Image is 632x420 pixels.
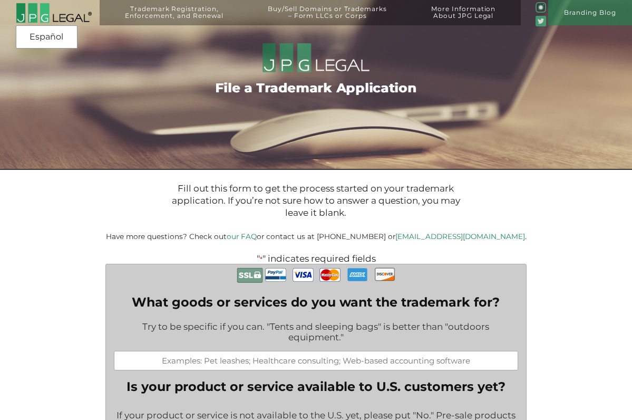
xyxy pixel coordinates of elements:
a: our FAQ [227,232,257,241]
small: Have more questions? Check out or contact us at [PHONE_NUMBER] or . [106,232,527,241]
img: Visa [293,264,314,285]
img: Secure Payment with SSL [237,264,263,286]
input: Examples: Pet leashes; Healthcare consulting; Web-based accounting software [114,351,518,370]
a: Español [19,27,74,46]
img: AmEx [347,264,368,285]
img: Discover [374,264,395,284]
a: Buy/Sell Domains or Trademarks– Form LLCs or Corps [249,5,406,31]
legend: Is your product or service available to U.S. customers yet? [127,379,505,394]
img: 2016-logo-black-letters-3-r.png [16,3,92,23]
img: MasterCard [319,264,341,285]
a: [EMAIL_ADDRESS][DOMAIN_NAME] [395,232,525,241]
a: Trademark Registration,Enforcement, and Renewal [106,5,242,31]
img: PayPal [265,264,286,285]
img: glyph-logo_May2016-green3-90.png [536,2,546,13]
a: More InformationAbout JPG Legal [412,5,514,31]
img: Twitter_Social_Icon_Rounded_Square_Color-mid-green3-90.png [536,16,546,26]
p: Fill out this form to get the process started on your trademark application. If you’re not sure h... [164,183,468,219]
label: What goods or services do you want the trademark for? [114,294,518,310]
div: Try to be specific if you can. "Tents and sleeping bags" is better than "outdoors equipment." [114,314,518,351]
p: " " indicates required fields [82,253,550,264]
